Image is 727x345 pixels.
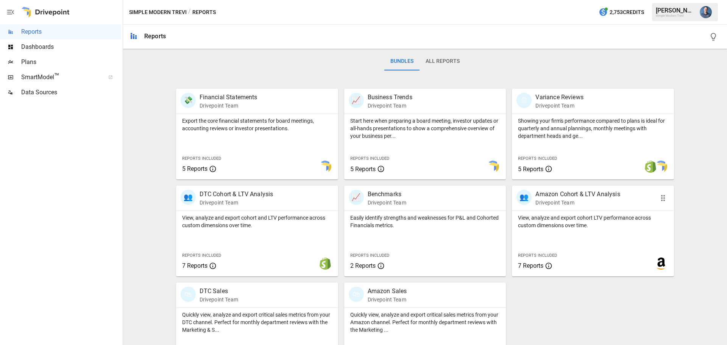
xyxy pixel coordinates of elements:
div: 💸 [181,93,196,108]
div: Simple Modern Trevi [656,14,695,17]
img: amazon [655,258,667,270]
div: 🛍 [181,287,196,302]
div: / [188,8,191,17]
p: Quickly view, analyze and export critical sales metrics from your Amazon channel. Perfect for mon... [350,311,500,334]
span: Data Sources [21,88,121,97]
p: Drivepoint Team [368,296,407,303]
div: 🗓 [516,93,532,108]
span: Reports Included [182,253,221,258]
img: smart model [655,161,667,173]
button: Simple Modern Trevi [129,8,187,17]
button: Bundles [384,52,420,70]
p: Financial Statements [200,93,257,102]
p: Variance Reviews [535,93,583,102]
p: Drivepoint Team [535,199,620,206]
img: smart model [319,161,331,173]
div: 👥 [181,190,196,205]
img: shopify [319,258,331,270]
span: 2,753 Credits [610,8,644,17]
p: DTC Sales [200,287,238,296]
p: View, analyze and export cohort LTV performance across custom dimensions over time. [518,214,668,229]
p: Drivepoint Team [200,102,257,109]
span: ™ [54,72,59,81]
div: 📈 [349,190,364,205]
p: DTC Cohort & LTV Analysis [200,190,273,199]
p: Quickly view, analyze and export critical sales metrics from your DTC channel. Perfect for monthl... [182,311,332,334]
div: 🛍 [349,287,364,302]
p: Showing your firm's performance compared to plans is ideal for quarterly and annual plannings, mo... [518,117,668,140]
img: smart model [487,161,499,173]
button: 2,753Credits [596,5,647,19]
span: Plans [21,58,121,67]
span: 2 Reports [350,262,376,269]
span: Reports [21,27,121,36]
p: View, analyze and export cohort and LTV performance across custom dimensions over time. [182,214,332,229]
div: 📈 [349,93,364,108]
p: Business Trends [368,93,412,102]
p: Benchmarks [368,190,406,199]
img: shopify [644,161,657,173]
div: Reports [144,33,166,40]
span: Reports Included [350,156,389,161]
span: Reports Included [350,253,389,258]
span: 7 Reports [182,262,207,269]
p: Drivepoint Team [368,199,406,206]
p: Easily identify strengths and weaknesses for P&L and Cohorted Financials metrics. [350,214,500,229]
p: Start here when preparing a board meeting, investor updates or all-hands presentations to show a ... [350,117,500,140]
p: Drivepoint Team [535,102,583,109]
span: Reports Included [518,253,557,258]
div: [PERSON_NAME] [656,7,695,14]
p: Amazon Sales [368,287,407,296]
span: 5 Reports [350,165,376,173]
p: Drivepoint Team [200,199,273,206]
span: Reports Included [518,156,557,161]
p: Export the core financial statements for board meetings, accounting reviews or investor presentat... [182,117,332,132]
span: SmartModel [21,73,100,82]
p: Amazon Cohort & LTV Analysis [535,190,620,199]
p: Drivepoint Team [368,102,412,109]
span: 5 Reports [518,165,543,173]
button: Mike Beckham [695,2,716,23]
p: Drivepoint Team [200,296,238,303]
span: Dashboards [21,42,121,52]
span: 7 Reports [518,262,543,269]
button: All Reports [420,52,466,70]
img: Mike Beckham [700,6,712,18]
span: Reports Included [182,156,221,161]
span: 5 Reports [182,165,207,172]
div: 👥 [516,190,532,205]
